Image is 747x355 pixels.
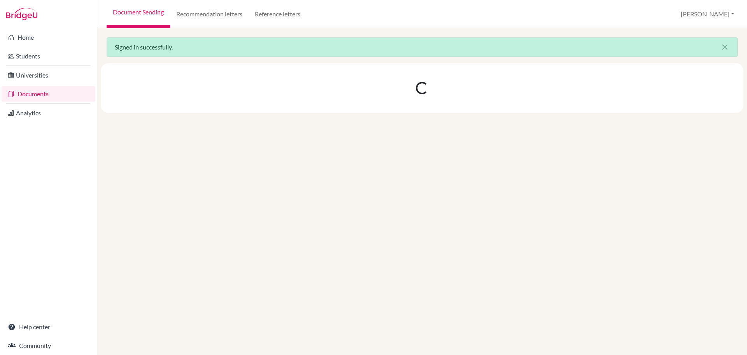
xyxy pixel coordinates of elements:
a: Documents [2,86,95,102]
a: Analytics [2,105,95,121]
a: Help center [2,319,95,335]
a: Community [2,338,95,353]
i: close [720,42,729,52]
button: Close [712,38,737,57]
a: Home [2,30,95,45]
button: [PERSON_NAME] [677,7,738,21]
img: Bridge-U [6,8,37,20]
a: Students [2,48,95,64]
div: Signed in successfully. [107,37,738,57]
a: Universities [2,67,95,83]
